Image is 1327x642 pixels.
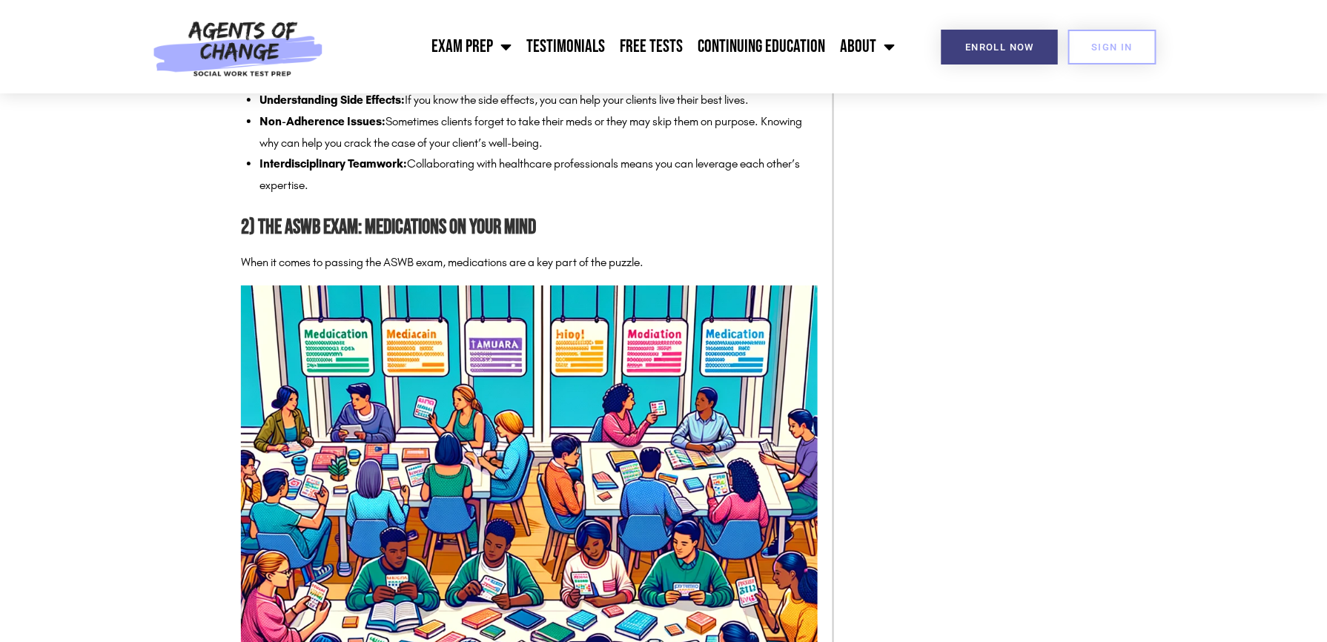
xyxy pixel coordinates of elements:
li: Collaborating with healthcare professionals means you can leverage each other’s expertise. [259,153,818,196]
strong: Non-Adherence Issues: [259,114,385,128]
strong: Interdisciplinary Teamwork: [259,156,407,171]
li: If you know the side effects, you can help your clients live their best lives. [259,90,818,111]
a: Free Tests [612,28,690,65]
a: Continuing Education [690,28,833,65]
a: Testimonials [519,28,612,65]
a: Exam Prep [424,28,519,65]
a: SIGN IN [1068,30,1157,64]
nav: Menu [331,28,902,65]
h2: 2) The ASWB Exam: Medications on Your Mind [241,211,818,245]
span: SIGN IN [1092,42,1134,52]
a: About [833,28,902,65]
p: When it comes to passing the ASWB exam, medications are a key part of the puzzle. [241,252,818,274]
a: Enroll Now [942,30,1058,64]
li: Sometimes clients forget to take their meds or they may skip them on purpose. Knowing why can hel... [259,111,818,154]
span: Enroll Now [965,42,1034,52]
strong: Understanding Side Effects: [259,93,405,107]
